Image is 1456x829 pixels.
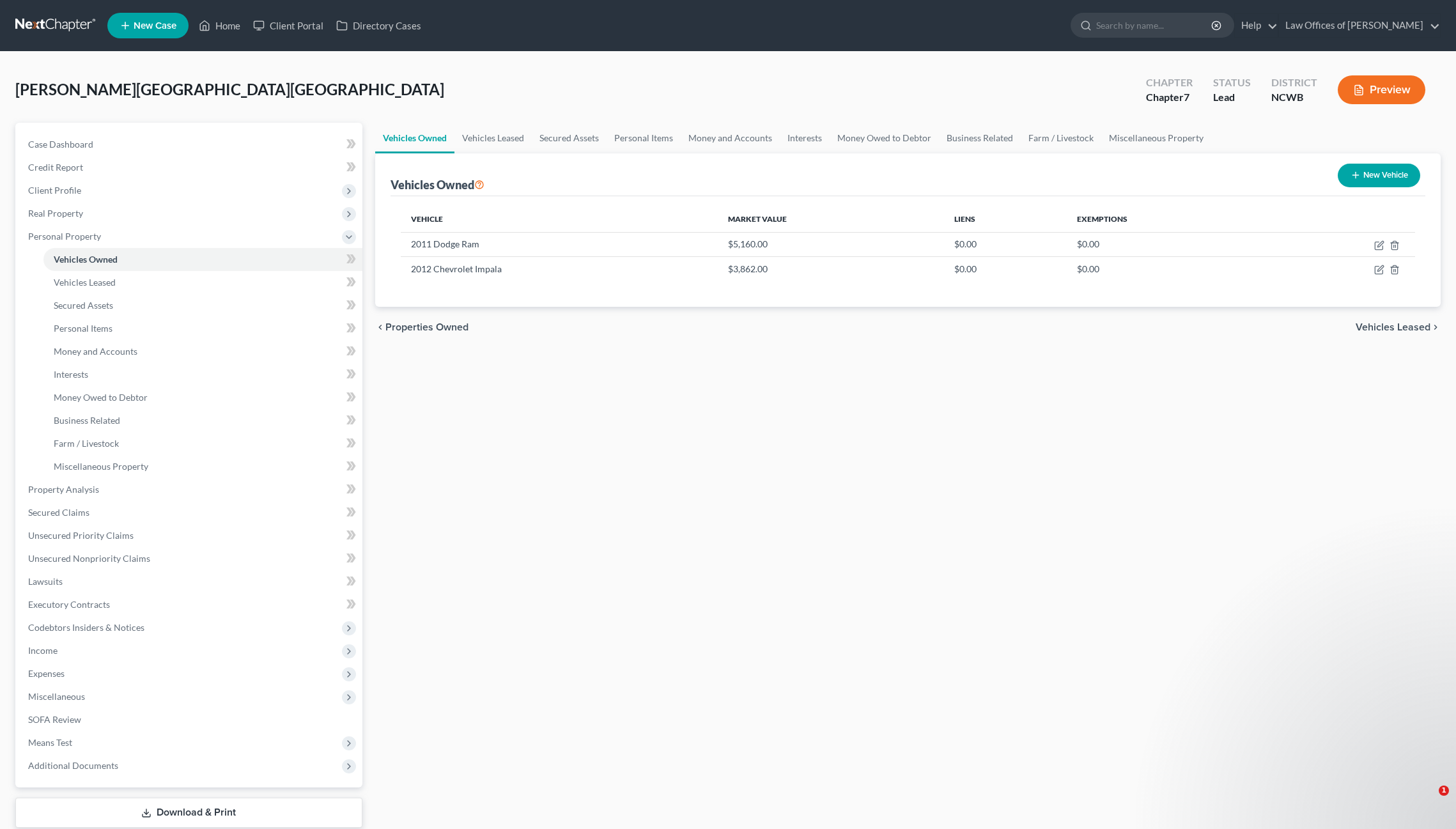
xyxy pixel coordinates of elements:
div: Vehicles Owned [391,177,484,192]
div: Chapter [1146,90,1193,105]
span: Income [28,645,58,656]
a: SOFA Review [18,708,362,731]
td: $0.00 [944,232,1066,256]
i: chevron_right [1430,322,1441,332]
a: Unsecured Nonpriority Claims [18,547,362,570]
a: Secured Assets [532,123,607,153]
a: Business Related [939,123,1021,153]
td: $0.00 [1067,232,1269,256]
a: Vehicles Owned [43,248,362,271]
span: Property Analysis [28,484,99,495]
th: Vehicle [401,206,718,232]
span: SOFA Review [28,714,81,725]
input: Search by name... [1096,13,1213,37]
span: 7 [1184,91,1189,103]
a: Vehicles Leased [454,123,532,153]
a: Secured Claims [18,501,362,524]
a: Vehicles Leased [43,271,362,294]
span: Vehicles Leased [54,277,116,288]
div: NCWB [1271,90,1317,105]
div: Chapter [1146,75,1193,90]
span: Properties Owned [385,322,469,332]
a: Credit Report [18,156,362,179]
td: $5,160.00 [718,232,944,256]
span: Expenses [28,668,65,679]
span: Personal Property [28,231,101,242]
span: Business Related [54,415,120,426]
a: Personal Items [607,123,681,153]
th: Exemptions [1067,206,1269,232]
td: $0.00 [944,257,1066,281]
span: Means Test [28,737,72,748]
a: Money Owed to Debtor [830,123,939,153]
span: Vehicles Owned [54,254,118,265]
a: Home [192,14,247,37]
span: Codebtors Insiders & Notices [28,622,144,633]
span: Lawsuits [28,576,63,587]
a: Farm / Livestock [1021,123,1101,153]
span: Miscellaneous Property [54,461,148,472]
button: Vehicles Leased chevron_right [1356,322,1441,332]
a: Business Related [43,409,362,432]
a: Personal Items [43,317,362,340]
i: chevron_left [375,322,385,332]
span: Real Property [28,208,83,219]
span: Interests [54,369,88,380]
td: $3,862.00 [718,257,944,281]
span: Unsecured Priority Claims [28,530,134,541]
a: Directory Cases [330,14,428,37]
span: Unsecured Nonpriority Claims [28,553,150,564]
a: Miscellaneous Property [43,455,362,478]
a: Unsecured Priority Claims [18,524,362,547]
a: Secured Assets [43,294,362,317]
span: Money Owed to Debtor [54,392,148,403]
a: Money Owed to Debtor [43,386,362,409]
span: Case Dashboard [28,139,93,150]
button: chevron_left Properties Owned [375,322,469,332]
div: Lead [1213,90,1251,105]
th: Market Value [718,206,944,232]
td: 2012 Chevrolet Impala [401,257,718,281]
span: Vehicles Leased [1356,322,1430,332]
a: Case Dashboard [18,133,362,156]
a: Interests [780,123,830,153]
a: Law Offices of [PERSON_NAME] [1279,14,1440,37]
span: Client Profile [28,185,81,196]
span: New Case [134,21,176,31]
span: Miscellaneous [28,691,85,702]
div: District [1271,75,1317,90]
button: Preview [1338,75,1425,104]
a: Property Analysis [18,478,362,501]
span: Secured Assets [54,300,113,311]
div: Status [1213,75,1251,90]
span: Personal Items [54,323,112,334]
a: Money and Accounts [681,123,780,153]
button: New Vehicle [1338,164,1420,187]
a: Download & Print [15,798,362,828]
span: Farm / Livestock [54,438,119,449]
a: Client Portal [247,14,330,37]
a: Interests [43,363,362,386]
th: Liens [944,206,1066,232]
a: Money and Accounts [43,340,362,363]
span: Additional Documents [28,760,118,771]
span: Secured Claims [28,507,89,518]
a: Vehicles Owned [375,123,454,153]
a: Help [1235,14,1278,37]
span: Credit Report [28,162,83,173]
span: Money and Accounts [54,346,137,357]
span: 1 [1439,786,1449,796]
a: Executory Contracts [18,593,362,616]
a: Lawsuits [18,570,362,593]
td: $0.00 [1067,257,1269,281]
td: 2011 Dodge Ram [401,232,718,256]
a: Farm / Livestock [43,432,362,455]
span: Executory Contracts [28,599,110,610]
span: [PERSON_NAME][GEOGRAPHIC_DATA][GEOGRAPHIC_DATA] [15,80,444,98]
iframe: Intercom live chat [1413,786,1443,816]
a: Miscellaneous Property [1101,123,1211,153]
